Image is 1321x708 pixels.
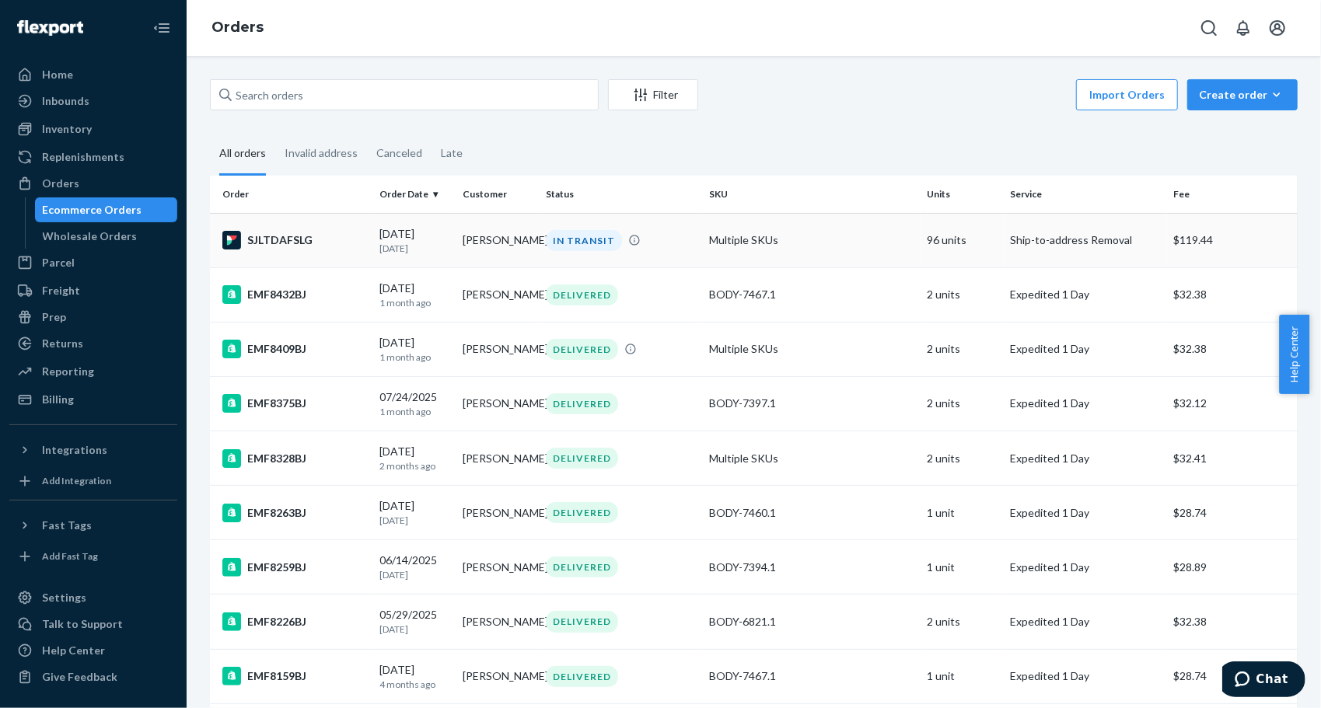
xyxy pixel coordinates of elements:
[921,486,1004,540] td: 1 unit
[546,230,622,251] div: IN TRANSIT
[1167,649,1298,703] td: $28.74
[35,224,178,249] a: Wholesale Orders
[921,595,1004,649] td: 2 units
[921,322,1004,376] td: 2 units
[456,431,540,486] td: [PERSON_NAME]
[9,638,177,663] a: Help Center
[43,228,138,244] div: Wholesale Orders
[546,339,618,360] div: DELIVERED
[9,89,177,113] a: Inbounds
[1222,661,1305,700] iframe: Opens a widget where you can chat to one of our agents
[379,405,450,418] p: 1 month ago
[709,396,914,411] div: BODY-7397.1
[9,612,177,637] button: Talk to Support
[1167,540,1298,595] td: $28.89
[546,448,618,469] div: DELIVERED
[373,176,456,213] th: Order Date
[1167,431,1298,486] td: $32.41
[42,283,80,298] div: Freight
[42,616,123,632] div: Talk to Support
[921,176,1004,213] th: Units
[1010,451,1161,466] p: Expedited 1 Day
[1199,87,1286,103] div: Create order
[709,287,914,302] div: BODY-7467.1
[210,79,599,110] input: Search orders
[608,79,698,110] button: Filter
[546,502,618,523] div: DELIVERED
[35,197,178,222] a: Ecommerce Orders
[709,668,914,684] div: BODY-7467.1
[709,505,914,521] div: BODY-7460.1
[42,549,98,563] div: Add Fast Tag
[210,176,373,213] th: Order
[9,387,177,412] a: Billing
[379,662,450,691] div: [DATE]
[379,335,450,364] div: [DATE]
[1076,79,1178,110] button: Import Orders
[609,87,697,103] div: Filter
[379,514,450,527] p: [DATE]
[921,376,1004,431] td: 2 units
[703,322,921,376] td: Multiple SKUs
[222,667,367,685] div: EMF8159BJ
[456,267,540,322] td: [PERSON_NAME]
[921,649,1004,703] td: 1 unit
[1167,176,1298,213] th: Fee
[546,556,618,577] div: DELIVERED
[9,469,177,494] a: Add Integration
[9,62,177,87] a: Home
[9,331,177,356] a: Returns
[146,12,177,44] button: Close Navigation
[379,444,450,473] div: [DATE]
[379,553,450,581] div: 06/14/2025
[546,611,618,632] div: DELIVERED
[1010,396,1161,411] p: Expedited 1 Day
[9,171,177,196] a: Orders
[222,340,367,358] div: EMF8409BJ
[456,213,540,267] td: [PERSON_NAME]
[379,459,450,473] p: 2 months ago
[379,623,450,636] p: [DATE]
[376,133,422,173] div: Canceled
[379,226,450,255] div: [DATE]
[42,474,111,487] div: Add Integration
[703,213,921,267] td: Multiple SKUs
[456,322,540,376] td: [PERSON_NAME]
[709,560,914,575] div: BODY-7394.1
[199,5,276,51] ol: breadcrumbs
[1279,315,1309,394] button: Help Center
[9,250,177,275] a: Parcel
[43,202,142,218] div: Ecommerce Orders
[42,93,89,109] div: Inbounds
[222,612,367,631] div: EMF8226BJ
[42,643,105,658] div: Help Center
[1167,322,1298,376] td: $32.38
[9,585,177,610] a: Settings
[1010,614,1161,630] p: Expedited 1 Day
[42,669,117,685] div: Give Feedback
[17,20,83,36] img: Flexport logo
[456,649,540,703] td: [PERSON_NAME]
[1193,12,1225,44] button: Open Search Box
[42,121,92,137] div: Inventory
[42,336,83,351] div: Returns
[379,607,450,636] div: 05/29/2025
[546,284,618,305] div: DELIVERED
[1010,505,1161,521] p: Expedited 1 Day
[379,678,450,691] p: 4 months ago
[1167,213,1298,267] td: $119.44
[42,364,94,379] div: Reporting
[1262,12,1293,44] button: Open account menu
[379,242,450,255] p: [DATE]
[285,133,358,173] div: Invalid address
[42,518,92,533] div: Fast Tags
[1167,376,1298,431] td: $32.12
[379,296,450,309] p: 1 month ago
[222,504,367,522] div: EMF8263BJ
[9,145,177,169] a: Replenishments
[1167,595,1298,649] td: $32.38
[921,540,1004,595] td: 1 unit
[921,213,1004,267] td: 96 units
